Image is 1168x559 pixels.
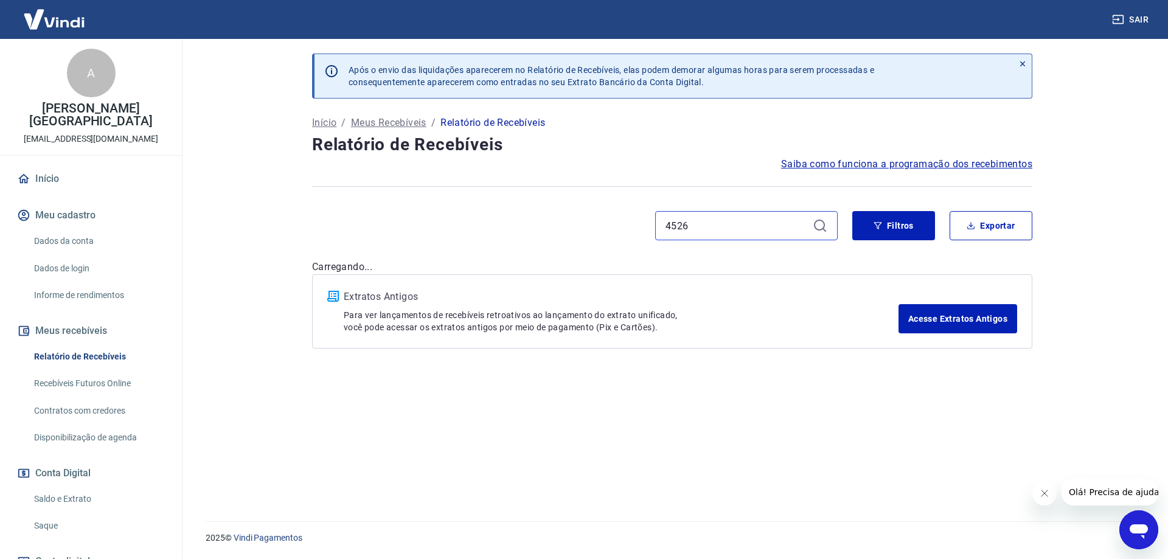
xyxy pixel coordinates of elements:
span: Olá! Precisa de ajuda? [7,9,102,18]
a: Disponibilização de agenda [29,425,167,450]
a: Acesse Extratos Antigos [899,304,1017,333]
p: Extratos Antigos [344,290,899,304]
div: A [67,49,116,97]
p: Após o envio das liquidações aparecerem no Relatório de Recebíveis, elas podem demorar algumas ho... [349,64,874,88]
a: Dados da conta [29,229,167,254]
a: Saque [29,513,167,538]
p: 2025 © [206,532,1139,544]
iframe: Fechar mensagem [1032,481,1057,505]
p: Para ver lançamentos de recebíveis retroativos ao lançamento do extrato unificado, você pode aces... [344,309,899,333]
button: Filtros [852,211,935,240]
a: Saldo e Extrato [29,487,167,512]
button: Exportar [950,211,1032,240]
button: Meu cadastro [15,202,167,229]
a: Saiba como funciona a programação dos recebimentos [781,157,1032,172]
iframe: Mensagem da empresa [1062,479,1158,505]
a: Recebíveis Futuros Online [29,371,167,396]
button: Conta Digital [15,460,167,487]
button: Meus recebíveis [15,318,167,344]
p: Relatório de Recebíveis [440,116,545,130]
a: Informe de rendimentos [29,283,167,308]
a: Meus Recebíveis [351,116,426,130]
iframe: Botão para abrir a janela de mensagens [1119,510,1158,549]
a: Contratos com credores [29,398,167,423]
button: Sair [1110,9,1153,31]
a: Início [15,165,167,192]
a: Vindi Pagamentos [234,533,302,543]
p: [PERSON_NAME] [GEOGRAPHIC_DATA] [10,102,172,128]
input: Busque pelo número do pedido [666,217,808,235]
h4: Relatório de Recebíveis [312,133,1032,157]
p: / [431,116,436,130]
a: Relatório de Recebíveis [29,344,167,369]
a: Início [312,116,336,130]
img: ícone [327,291,339,302]
p: / [341,116,346,130]
p: [EMAIL_ADDRESS][DOMAIN_NAME] [24,133,158,145]
p: Carregando... [312,260,1032,274]
img: Vindi [15,1,94,38]
a: Dados de login [29,256,167,281]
